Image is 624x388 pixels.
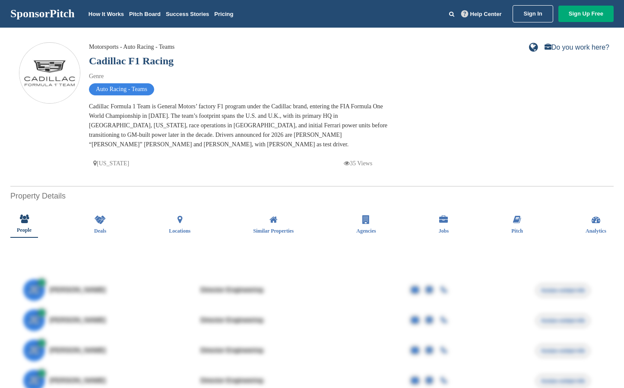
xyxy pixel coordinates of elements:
[10,190,614,202] h2: Property Details
[356,228,376,233] span: Agencies
[23,305,601,335] a: JE [PERSON_NAME] Director Engineering Access contact info
[344,158,372,169] p: 35 Views
[536,314,590,327] span: Access contact info
[49,287,106,293] span: [PERSON_NAME]
[89,42,174,52] div: Motorsports - Auto Racing - Teams
[129,11,161,17] a: Pitch Board
[19,43,80,104] img: Sponsorpitch & Cadillac F1 Racing
[200,347,329,354] div: Director Engineering
[214,11,233,17] a: Pricing
[545,44,609,51] a: Do you work here?
[536,344,590,357] span: Access contact info
[23,340,45,361] span: JE
[200,317,329,324] div: Director Engineering
[49,377,106,384] span: [PERSON_NAME]
[166,11,209,17] a: Success Stories
[23,279,45,301] span: JE
[17,227,32,233] span: People
[89,102,391,149] div: Cadillac Formula 1 Team is General Motors’ factory F1 program under the Cadillac brand, entering ...
[94,228,106,233] span: Deals
[586,228,606,233] span: Analytics
[23,335,601,366] a: JE [PERSON_NAME] Director Engineering Access contact info
[49,347,106,354] span: [PERSON_NAME]
[23,309,45,331] span: JE
[169,228,190,233] span: Locations
[93,158,129,169] p: [US_STATE]
[89,11,124,17] a: How It Works
[459,9,504,19] a: Help Center
[89,72,391,81] div: Genre
[10,8,75,19] a: SponsorPitch
[89,83,154,95] span: Auto Racing - Teams
[49,317,106,324] span: [PERSON_NAME]
[536,375,590,388] span: Access contact info
[513,5,553,22] a: Sign In
[558,6,614,22] a: Sign Up Free
[89,55,174,66] a: Cadillac F1 Racing
[23,275,601,305] a: JE [PERSON_NAME] Director Engineering Access contact info
[511,228,523,233] span: Pitch
[439,228,449,233] span: Jobs
[253,228,294,233] span: Similar Properties
[536,284,590,297] span: Access contact info
[200,287,329,293] div: Director Engineering
[200,377,329,384] div: Director Engineering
